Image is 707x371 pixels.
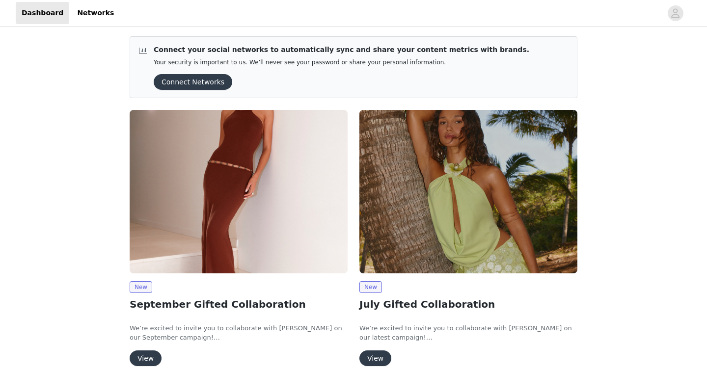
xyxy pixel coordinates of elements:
button: View [359,350,391,366]
img: Peppermayo AUS [130,110,348,273]
h2: July Gifted Collaboration [359,297,577,312]
a: View [130,355,162,362]
p: We’re excited to invite you to collaborate with [PERSON_NAME] on our September campaign! [130,323,348,343]
a: Networks [71,2,120,24]
p: Connect your social networks to automatically sync and share your content metrics with brands. [154,45,529,55]
p: We’re excited to invite you to collaborate with [PERSON_NAME] on our latest campaign! [359,323,577,343]
a: Dashboard [16,2,69,24]
h2: September Gifted Collaboration [130,297,348,312]
img: Peppermayo AUS [359,110,577,273]
span: New [359,281,382,293]
button: Connect Networks [154,74,232,90]
span: New [130,281,152,293]
a: View [359,355,391,362]
button: View [130,350,162,366]
div: avatar [671,5,680,21]
p: Your security is important to us. We’ll never see your password or share your personal information. [154,59,529,66]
